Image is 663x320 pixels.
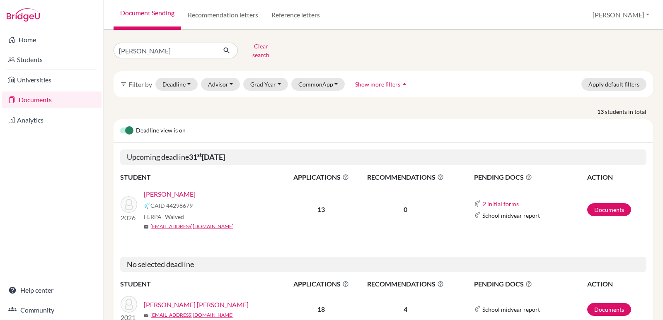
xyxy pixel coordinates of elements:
span: FERPA [144,212,184,221]
img: Mayr Mejia, Adriana [121,296,137,313]
a: Documents [587,203,631,216]
span: mail [144,313,149,318]
h5: Upcoming deadline [120,149,646,165]
p: 0 [357,205,454,214]
a: Documents [2,91,102,108]
p: 4 [357,304,454,314]
span: RECOMMENDATIONS [357,172,454,182]
span: PENDING DOCS [474,279,586,289]
span: Deadline view is on [136,126,186,136]
span: Filter by [128,80,152,88]
button: 2 initial forms [482,199,519,209]
i: arrow_drop_up [400,80,409,88]
button: Grad Year [243,78,288,91]
img: Bridge-U [7,8,40,22]
a: Universities [2,72,102,88]
button: [PERSON_NAME] [589,7,653,23]
a: Analytics [2,112,102,128]
a: Home [2,31,102,48]
a: [PERSON_NAME] [144,189,196,199]
a: Documents [587,303,631,316]
span: APPLICATIONS [286,172,356,182]
th: ACTION [587,279,646,289]
a: Help center [2,282,102,298]
b: 18 [317,305,325,313]
span: APPLICATIONS [286,279,356,289]
i: filter_list [120,81,127,87]
a: Community [2,302,102,318]
button: Deadline [155,78,198,91]
th: STUDENT [120,279,286,289]
img: Common App logo [474,200,481,207]
button: Show more filtersarrow_drop_up [348,78,416,91]
th: ACTION [587,172,646,183]
a: [EMAIL_ADDRESS][DOMAIN_NAME] [150,223,234,230]
span: School midyear report [482,211,540,220]
img: Mejia, Walter [121,196,137,213]
a: [EMAIL_ADDRESS][DOMAIN_NAME] [150,311,234,319]
b: 31 [DATE] [189,152,225,161]
button: Apply default filters [581,78,646,91]
img: Common App logo [474,212,481,219]
b: 13 [317,205,325,213]
input: Find student by name... [114,43,216,58]
a: [PERSON_NAME] [PERSON_NAME] [144,300,249,310]
h5: No selected deadline [120,257,646,272]
sup: st [197,152,202,158]
span: - Waived [162,213,184,220]
img: Common App logo [474,306,481,313]
span: RECOMMENDATIONS [357,279,454,289]
th: STUDENT [120,172,286,183]
span: mail [144,224,149,229]
span: students in total [605,107,653,116]
button: CommonApp [291,78,345,91]
button: Advisor [201,78,240,91]
span: Show more filters [355,81,400,88]
strong: 13 [597,107,605,116]
span: PENDING DOCS [474,172,586,182]
p: 2026 [121,213,137,223]
span: School midyear report [482,305,540,314]
img: Common App logo [144,202,150,209]
span: CAID 44298679 [150,201,193,210]
button: Clear search [238,40,284,61]
a: Students [2,51,102,68]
